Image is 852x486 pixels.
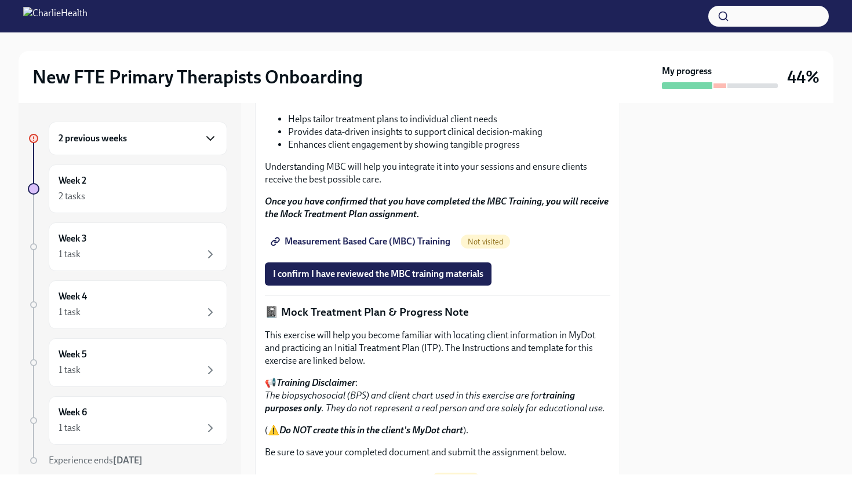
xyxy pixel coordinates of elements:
p: Be sure to save your completed document and submit the assignment below. [265,446,610,459]
a: Week 31 task [28,222,227,271]
div: 1 task [59,422,81,434]
a: Week 51 task [28,338,227,387]
strong: Training Disclaimer [276,377,355,388]
span: Not visited [461,237,510,246]
a: Week 22 tasks [28,165,227,213]
button: I confirm I have reviewed the MBC training materials [265,262,491,286]
li: Provides data-driven insights to support clinical decision-making [288,126,610,138]
h2: New FTE Primary Therapists Onboarding [32,65,363,89]
li: Enhances client engagement by showing tangible progress [288,138,610,151]
p: (⚠️ ). [265,424,610,437]
h6: Week 4 [59,290,87,303]
div: 2 tasks [59,190,85,203]
h6: Week 6 [59,406,87,419]
div: 1 task [59,364,81,377]
h6: Week 3 [59,232,87,245]
strong: Do NOT create this in the client's MyDot chart [279,425,463,436]
h6: Week 5 [59,348,87,361]
h6: Week 2 [59,174,86,187]
a: Week 61 task [28,396,227,445]
p: 📓 Mock Treatment Plan & Progress Note [265,305,610,320]
h3: 44% [787,67,820,87]
img: CharlieHealth [23,7,88,25]
div: 1 task [59,306,81,319]
strong: training purposes only [265,390,575,414]
span: I confirm I have reviewed the MBC training materials [273,268,483,280]
span: Experience ends [49,455,143,466]
li: Helps tailor treatment plans to individual client needs [288,113,610,126]
p: This exercise will help you become familiar with locating client information in MyDot and practic... [265,329,610,367]
strong: Once you have confirmed that you have completed the MBC Training, you will receive the Mock Treat... [265,196,609,220]
a: Week 41 task [28,280,227,329]
div: 1 task [59,248,81,261]
span: Measurement Based Care (MBC) Training [273,236,450,247]
span: Onboarding Mock Treatment Plan [273,474,421,485]
h6: 2 previous weeks [59,132,127,145]
a: Measurement Based Care (MBC) Training [265,230,458,253]
p: 📢 : [265,377,610,415]
strong: My progress [662,65,712,78]
p: Understanding MBC will help you integrate it into your sessions and ensure clients receive the be... [265,160,610,186]
em: The biopsychosocial (BPS) and client chart used in this exercise are for . They do not represent ... [265,390,605,414]
strong: [DATE] [113,455,143,466]
div: 2 previous weeks [49,122,227,155]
